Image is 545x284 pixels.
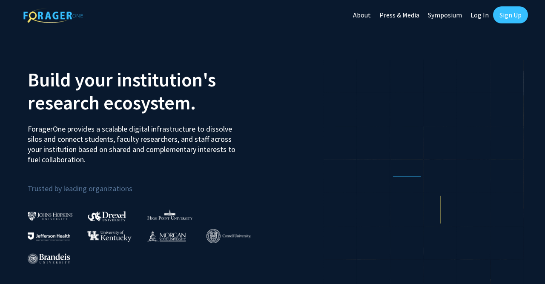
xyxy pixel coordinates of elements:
img: Drexel University [88,211,126,221]
img: University of Kentucky [87,230,132,242]
img: Cornell University [207,229,251,243]
a: Sign Up [493,6,528,23]
img: Thomas Jefferson University [28,232,70,241]
img: ForagerOne Logo [23,8,83,23]
img: High Point University [147,209,192,220]
p: Trusted by leading organizations [28,172,266,195]
img: Morgan State University [147,230,186,241]
h2: Build your institution's research ecosystem. [28,68,266,114]
img: Brandeis University [28,253,70,264]
p: ForagerOne provides a scalable digital infrastructure to dissolve silos and connect students, fac... [28,118,238,165]
img: Johns Hopkins University [28,212,73,221]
